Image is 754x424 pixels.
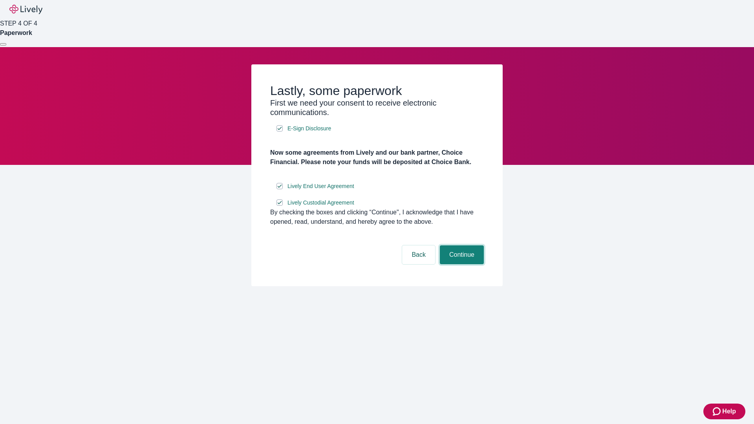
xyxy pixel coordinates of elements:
span: Help [722,407,736,416]
h4: Now some agreements from Lively and our bank partner, Choice Financial. Please note your funds wi... [270,148,484,167]
h3: First we need your consent to receive electronic communications. [270,98,484,117]
span: Lively End User Agreement [287,182,354,190]
button: Zendesk support iconHelp [703,404,745,419]
span: Lively Custodial Agreement [287,199,354,207]
button: Back [402,245,435,264]
a: e-sign disclosure document [286,181,356,191]
div: By checking the boxes and clicking “Continue", I acknowledge that I have opened, read, understand... [270,208,484,227]
a: e-sign disclosure document [286,198,356,208]
button: Continue [440,245,484,264]
img: Lively [9,5,42,14]
a: e-sign disclosure document [286,124,333,133]
svg: Zendesk support icon [713,407,722,416]
span: E-Sign Disclosure [287,124,331,133]
h2: Lastly, some paperwork [270,83,484,98]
